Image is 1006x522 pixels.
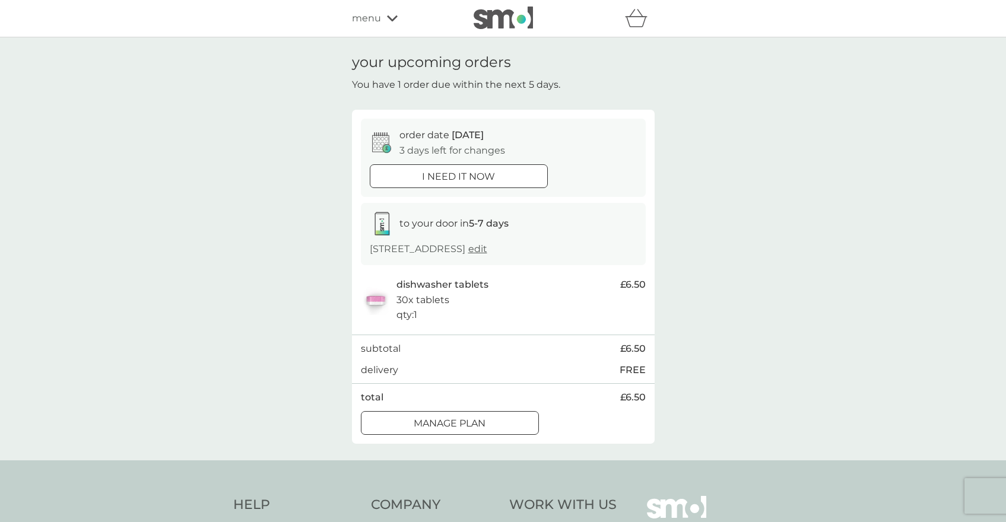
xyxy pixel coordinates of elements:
[620,390,646,405] span: £6.50
[422,169,495,184] p: i need it now
[452,129,484,141] span: [DATE]
[396,292,449,308] p: 30x tablets
[396,277,488,292] p: dishwasher tablets
[399,143,505,158] p: 3 days left for changes
[371,496,497,514] h4: Company
[361,390,383,405] p: total
[399,128,484,143] p: order date
[620,277,646,292] span: £6.50
[361,411,539,435] button: Manage plan
[468,243,487,254] a: edit
[399,218,509,229] span: to your door in
[474,7,533,29] img: smol
[620,362,646,378] p: FREE
[414,416,485,431] p: Manage plan
[370,164,548,188] button: i need it now
[361,362,398,378] p: delivery
[370,241,487,257] p: [STREET_ADDRESS]
[352,77,560,93] p: You have 1 order due within the next 5 days.
[352,54,511,71] h1: your upcoming orders
[396,307,417,323] p: qty : 1
[361,341,401,357] p: subtotal
[620,341,646,357] span: £6.50
[469,218,509,229] strong: 5-7 days
[233,496,360,514] h4: Help
[625,7,655,30] div: basket
[352,11,381,26] span: menu
[509,496,617,514] h4: Work With Us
